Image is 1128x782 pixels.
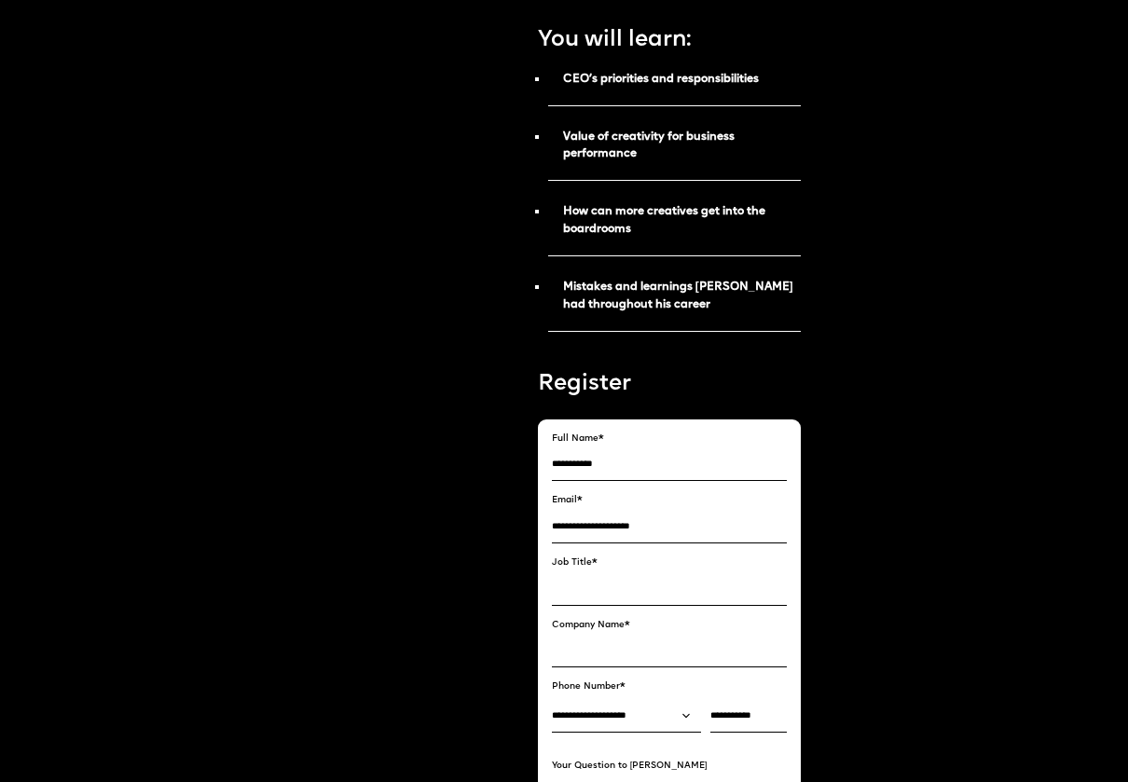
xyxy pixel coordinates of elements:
label: Full Name [552,433,787,445]
strong: Value of creativity for business performance [563,131,735,160]
p: You will learn: [538,25,801,57]
strong: Mistakes and learnings [PERSON_NAME] had throughout his career [563,281,793,310]
p: Register [538,369,801,401]
strong: How can more creatives get into the boardrooms [563,206,765,235]
strong: CEO’s priorities and responsibilities [563,74,759,85]
label: Email [552,495,787,506]
label: Your Question to [PERSON_NAME] [552,761,787,772]
label: Phone Number [552,681,787,693]
label: Company Name [552,620,787,631]
label: Job Title [552,557,787,569]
